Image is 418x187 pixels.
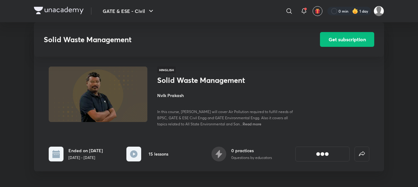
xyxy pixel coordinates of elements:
[295,147,350,161] button: [object Object]
[354,147,369,161] button: false
[352,8,358,14] img: streak
[157,92,295,99] h4: Nvlk Prakash
[374,6,384,16] img: Mrityunjay Mtj
[34,7,84,14] img: Company Logo
[68,155,103,161] p: [DATE] - [DATE]
[315,8,320,14] img: avatar
[99,5,158,17] button: GATE & ESE - Civil
[243,121,261,126] span: Read more
[157,76,258,85] h1: Solid Waste Management
[231,155,272,161] p: 0 questions by educators
[34,7,84,16] a: Company Logo
[48,66,148,123] img: Thumbnail
[157,109,293,126] span: In this course, [PERSON_NAME] will cover Air Pollution required to fulfill needs of BPSC, GATE & ...
[44,35,285,44] h3: Solid Waste Management
[157,67,176,73] span: Hinglish
[68,147,103,154] h6: Ended on [DATE]
[313,6,322,16] button: avatar
[231,147,272,154] h6: 0 practices
[320,32,374,47] button: Get subscription
[149,151,168,157] h6: 15 lessons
